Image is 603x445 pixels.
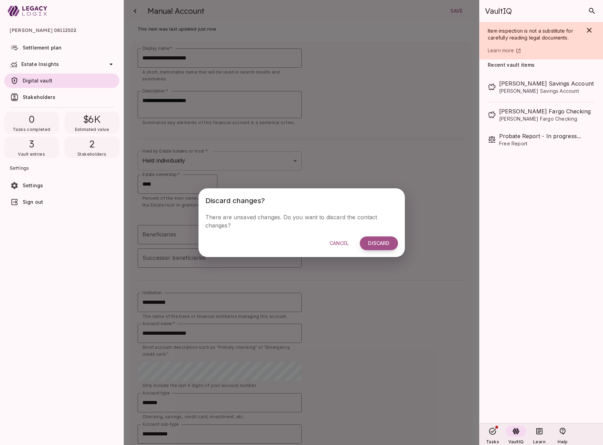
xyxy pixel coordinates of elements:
span: 2 [89,138,95,150]
span: [PERSON_NAME] Savings Account [499,88,595,94]
span: 0 [29,113,34,125]
span: VaultIQ [508,439,524,444]
span: Probate Report - In progress... [499,132,595,140]
span: Wells Savings Account [499,79,595,88]
span: Tasks completed [13,127,50,132]
span: Vault entries [18,152,45,157]
span: [PERSON_NAME] Fargo Checking [499,115,595,122]
span: Tasks [486,439,499,444]
span: Estate Insights [21,61,59,67]
span: Help [558,439,568,444]
span: Free Report [499,140,595,147]
span: Settings [23,182,43,188]
span: [PERSON_NAME] 08112502 [10,22,114,38]
span: Digital vault [23,78,52,84]
span: Settlement plan [23,45,62,51]
button: Discard [360,236,398,250]
span: Wells Fargo Checking [499,107,595,115]
span: Sign out [23,199,43,205]
span: $6K [83,113,101,125]
button: Cancel [321,236,357,250]
span: Learn [533,439,546,444]
span: Cancel [330,240,349,246]
span: Recent vault items [488,62,535,69]
span: Discard [368,240,389,246]
span: Discard changes? [205,197,265,205]
span: Estimated value [75,127,109,132]
span: Item inspection is not a substitute for carefully reading legal documents. [488,28,574,41]
span: Learn more [488,47,514,53]
span: Stakeholders [77,152,106,157]
span: VaultIQ [485,6,512,16]
span: Stakeholders [23,94,55,100]
span: 3 [29,138,34,150]
span: Settings [10,160,114,176]
span: There are unsaved changes. Do you want to discard the contact changes? [205,214,379,229]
